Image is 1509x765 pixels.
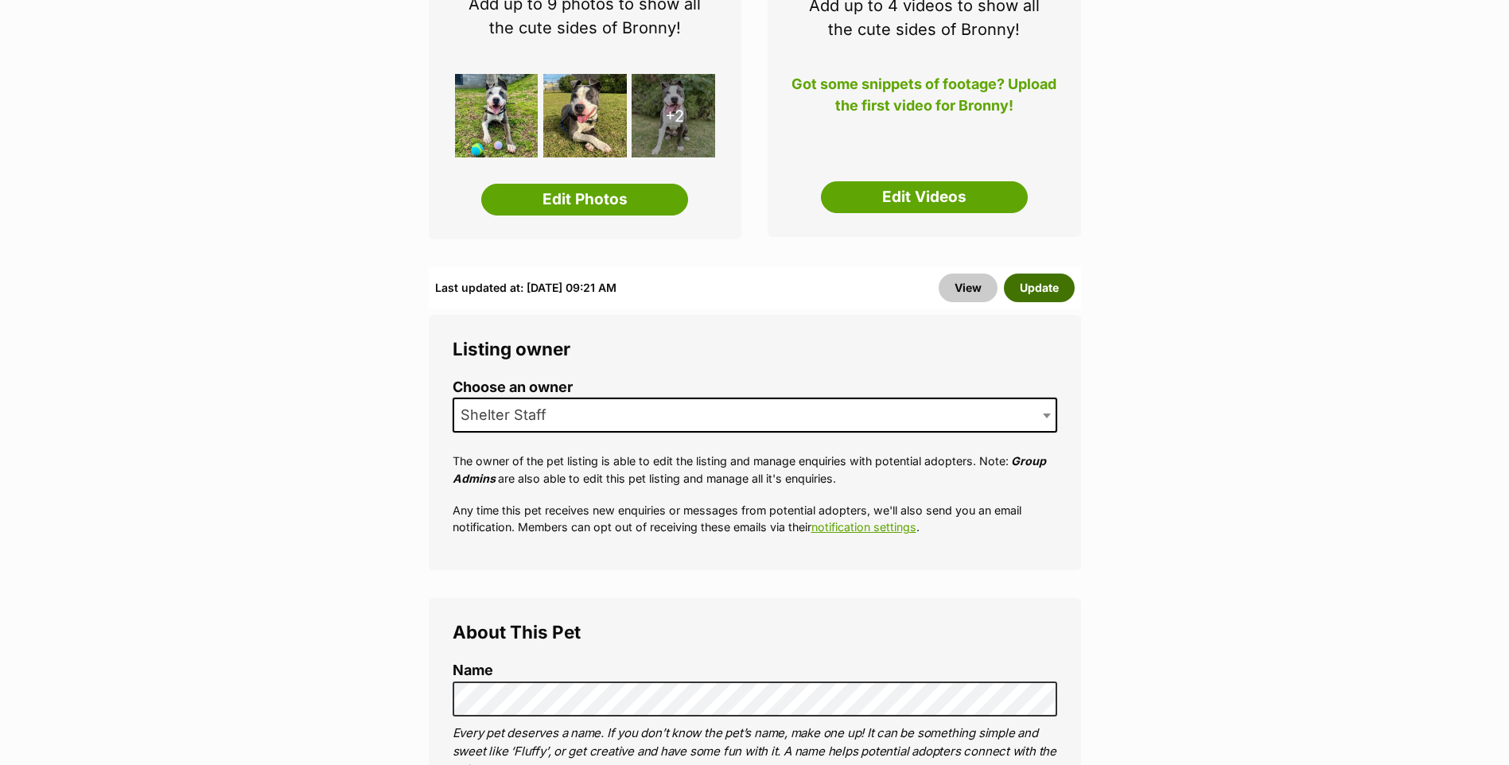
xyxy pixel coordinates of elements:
a: View [939,274,998,302]
span: About This Pet [453,621,581,643]
p: The owner of the pet listing is able to edit the listing and manage enquiries with potential adop... [453,452,1057,487]
button: Update [1004,274,1075,302]
p: Got some snippets of footage? Upload the first video for Bronny! [791,73,1057,126]
label: Choose an owner [453,379,1057,396]
span: Listing owner [453,338,570,359]
div: +2 [632,74,715,157]
span: Shelter Staff [454,404,562,426]
label: Name [453,662,1057,679]
div: Last updated at: [DATE] 09:21 AM [435,274,616,302]
p: Any time this pet receives new enquiries or messages from potential adopters, we'll also send you... [453,502,1057,536]
a: Edit Videos [821,181,1028,213]
em: Group Admins [453,454,1046,484]
span: Shelter Staff [453,398,1057,433]
a: Edit Photos [481,184,688,216]
a: notification settings [811,520,916,534]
